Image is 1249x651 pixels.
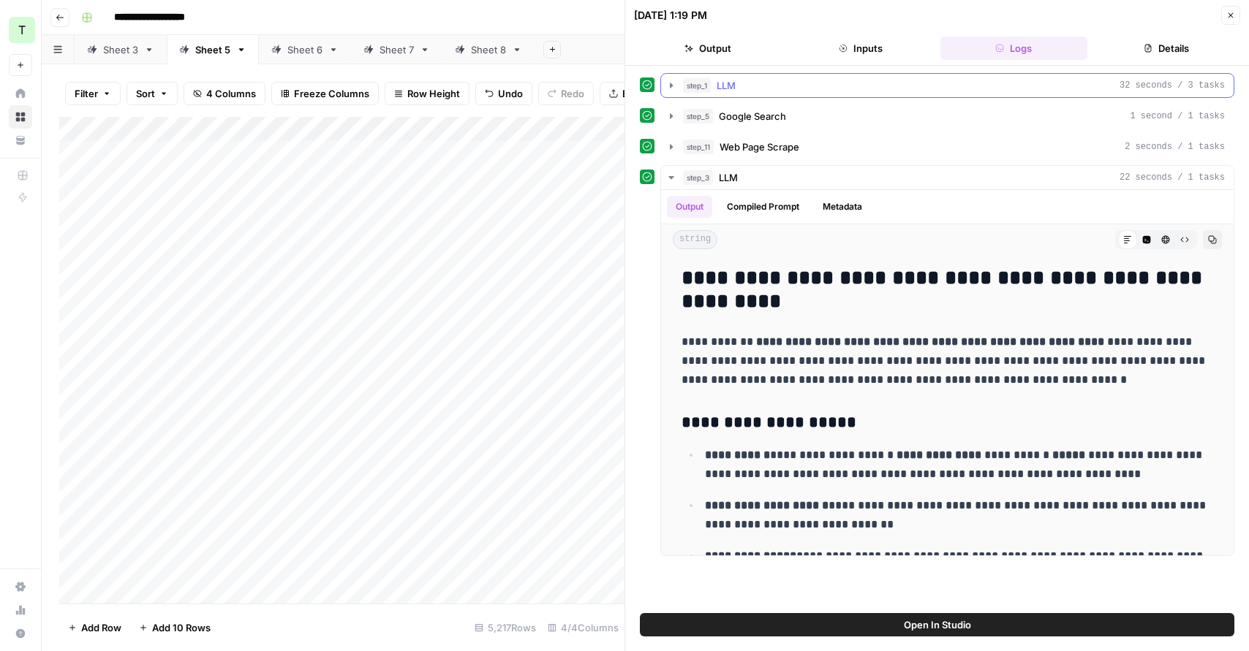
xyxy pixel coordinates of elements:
[717,78,736,93] span: LLM
[259,35,351,64] a: Sheet 6
[9,598,32,622] a: Usage
[683,78,711,93] span: step_1
[787,37,934,60] button: Inputs
[720,140,799,154] span: Web Page Scrape
[65,82,121,105] button: Filter
[75,35,167,64] a: Sheet 3
[75,86,98,101] span: Filter
[538,82,594,105] button: Redo
[380,42,414,57] div: Sheet 7
[634,37,781,60] button: Output
[1125,140,1225,153] span: 2 seconds / 1 tasks
[683,170,713,185] span: step_3
[287,42,322,57] div: Sheet 6
[661,190,1234,555] div: 22 seconds / 1 tasks
[661,74,1234,97] button: 32 seconds / 3 tasks
[294,86,369,101] span: Freeze Columns
[683,109,713,123] span: step_5
[1120,79,1225,92] span: 32 seconds / 3 tasks
[940,37,1087,60] button: Logs
[661,166,1234,189] button: 22 seconds / 1 tasks
[9,105,32,129] a: Browse
[103,42,138,57] div: Sheet 3
[127,82,178,105] button: Sort
[498,86,523,101] span: Undo
[561,86,584,101] span: Redo
[18,21,26,39] span: T
[9,129,32,152] a: Your Data
[206,86,256,101] span: 4 Columns
[385,82,469,105] button: Row Height
[271,82,379,105] button: Freeze Columns
[640,613,1234,636] button: Open In Studio
[718,196,808,218] button: Compiled Prompt
[673,230,717,249] span: string
[167,35,259,64] a: Sheet 5
[136,86,155,101] span: Sort
[683,140,714,154] span: step_11
[195,42,230,57] div: Sheet 5
[1093,37,1240,60] button: Details
[1120,171,1225,184] span: 22 seconds / 1 tasks
[719,109,786,123] span: Google Search
[814,196,871,218] button: Metadata
[407,86,460,101] span: Row Height
[59,616,130,639] button: Add Row
[152,620,211,635] span: Add 10 Rows
[9,622,32,645] button: Help + Support
[475,82,532,105] button: Undo
[351,35,442,64] a: Sheet 7
[904,617,971,632] span: Open In Studio
[667,196,712,218] button: Output
[542,616,624,639] div: 4/4 Columns
[442,35,535,64] a: Sheet 8
[9,575,32,598] a: Settings
[9,82,32,105] a: Home
[634,8,707,23] div: [DATE] 1:19 PM
[719,170,738,185] span: LLM
[469,616,542,639] div: 5,217 Rows
[184,82,265,105] button: 4 Columns
[661,104,1234,128] button: 1 second / 1 tasks
[81,620,121,635] span: Add Row
[130,616,219,639] button: Add 10 Rows
[600,82,684,105] button: Export CSV
[471,42,506,57] div: Sheet 8
[1130,110,1225,123] span: 1 second / 1 tasks
[661,135,1234,159] button: 2 seconds / 1 tasks
[9,12,32,48] button: Workspace: TY SEO Team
